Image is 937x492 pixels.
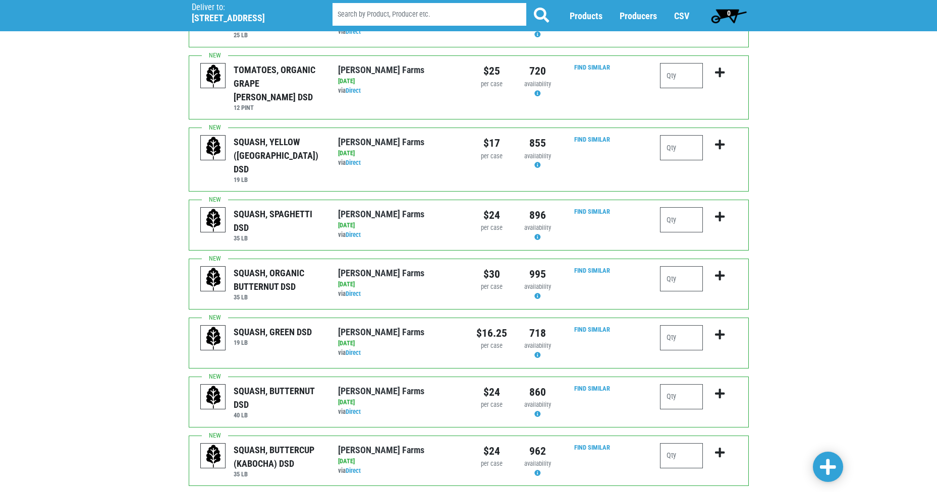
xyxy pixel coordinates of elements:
[524,224,551,231] span: availability
[234,104,323,111] h6: 12 PINT
[574,267,610,274] a: Find Similar
[524,460,551,467] span: availability
[333,3,526,26] input: Search by Product, Producer etc.
[234,207,323,234] div: SQUASH, SPAGHETTI DSD
[338,209,424,219] a: [PERSON_NAME] Farms
[522,135,553,151] div: 855
[574,444,610,451] a: Find Similar
[522,266,553,282] div: 995
[660,325,703,350] input: Qty
[476,266,507,282] div: $30
[522,443,553,459] div: 962
[574,64,610,71] a: Find Similar
[338,466,461,476] div: via
[234,31,323,39] h6: 25 LB
[570,11,602,21] a: Products
[338,457,461,466] div: [DATE]
[201,208,226,233] img: placeholder-variety-43d6402dacf2d531de610a020419775a.svg
[338,86,461,96] div: via
[338,77,461,86] div: [DATE]
[234,63,323,104] div: TOMATOES, ORGANIC GRAPE [PERSON_NAME] DSD
[234,234,323,242] h6: 35 LB
[522,207,553,223] div: 896
[660,135,703,160] input: Qty
[674,11,689,21] a: CSV
[476,152,507,161] div: per case
[346,349,361,356] a: Direct
[574,208,610,215] a: Find Similar
[476,325,507,341] div: $16.25
[660,384,703,409] input: Qty
[476,341,507,351] div: per case
[201,267,226,292] img: placeholder-variety-43d6402dacf2d531de610a020419775a.svg
[524,283,551,290] span: availability
[706,6,751,26] a: 0
[234,135,323,176] div: SQUASH, YELLOW ([GEOGRAPHIC_DATA]) DSD
[524,401,551,408] span: availability
[234,293,323,301] h6: 35 LB
[660,266,703,291] input: Qty
[201,136,226,161] img: placeholder-variety-43d6402dacf2d531de610a020419775a.svg
[338,65,424,75] a: [PERSON_NAME] Farms
[338,137,424,147] a: [PERSON_NAME] Farms
[338,289,461,299] div: via
[660,443,703,468] input: Qty
[476,384,507,400] div: $24
[476,400,507,410] div: per case
[338,398,461,407] div: [DATE]
[338,230,461,240] div: via
[234,266,323,293] div: SQUASH, ORGANIC BUTTERNUT DSD
[234,470,323,478] h6: 35 LB
[620,11,657,21] a: Producers
[338,158,461,168] div: via
[338,327,424,337] a: [PERSON_NAME] Farms
[660,63,703,88] input: Qty
[234,176,323,183] h6: 19 LB
[476,207,507,223] div: $24
[346,28,361,35] a: Direct
[524,80,551,88] span: availability
[574,326,610,333] a: Find Similar
[660,207,703,232] input: Qty
[346,290,361,297] a: Direct
[346,159,361,166] a: Direct
[346,467,361,474] a: Direct
[234,325,312,339] div: SQUASH, GREEN DSD
[338,149,461,158] div: [DATE]
[338,445,424,455] a: [PERSON_NAME] Farms
[192,3,307,13] p: Deliver to:
[476,459,507,469] div: per case
[234,443,323,470] div: SQUASH, BUTTERCUP (KABOCHA) DSD
[476,223,507,233] div: per case
[346,87,361,94] a: Direct
[574,385,610,392] a: Find Similar
[338,221,461,230] div: [DATE]
[338,386,424,396] a: [PERSON_NAME] Farms
[524,152,551,160] span: availability
[476,135,507,151] div: $17
[727,9,731,17] span: 0
[346,408,361,415] a: Direct
[338,280,461,289] div: [DATE]
[234,411,323,419] h6: 40 LB
[574,136,610,143] a: Find Similar
[201,64,226,89] img: placeholder-variety-43d6402dacf2d531de610a020419775a.svg
[201,444,226,469] img: placeholder-variety-43d6402dacf2d531de610a020419775a.svg
[201,385,226,410] img: placeholder-variety-43d6402dacf2d531de610a020419775a.svg
[338,348,461,358] div: via
[338,268,424,278] a: [PERSON_NAME] Farms
[234,339,312,346] h6: 19 LB
[476,282,507,292] div: per case
[201,326,226,351] img: placeholder-variety-43d6402dacf2d531de610a020419775a.svg
[522,384,553,400] div: 860
[476,63,507,79] div: $25
[338,27,461,37] div: via
[338,407,461,417] div: via
[522,63,553,79] div: 720
[338,339,461,348] div: [DATE]
[522,325,553,341] div: 718
[524,342,551,349] span: availability
[346,231,361,238] a: Direct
